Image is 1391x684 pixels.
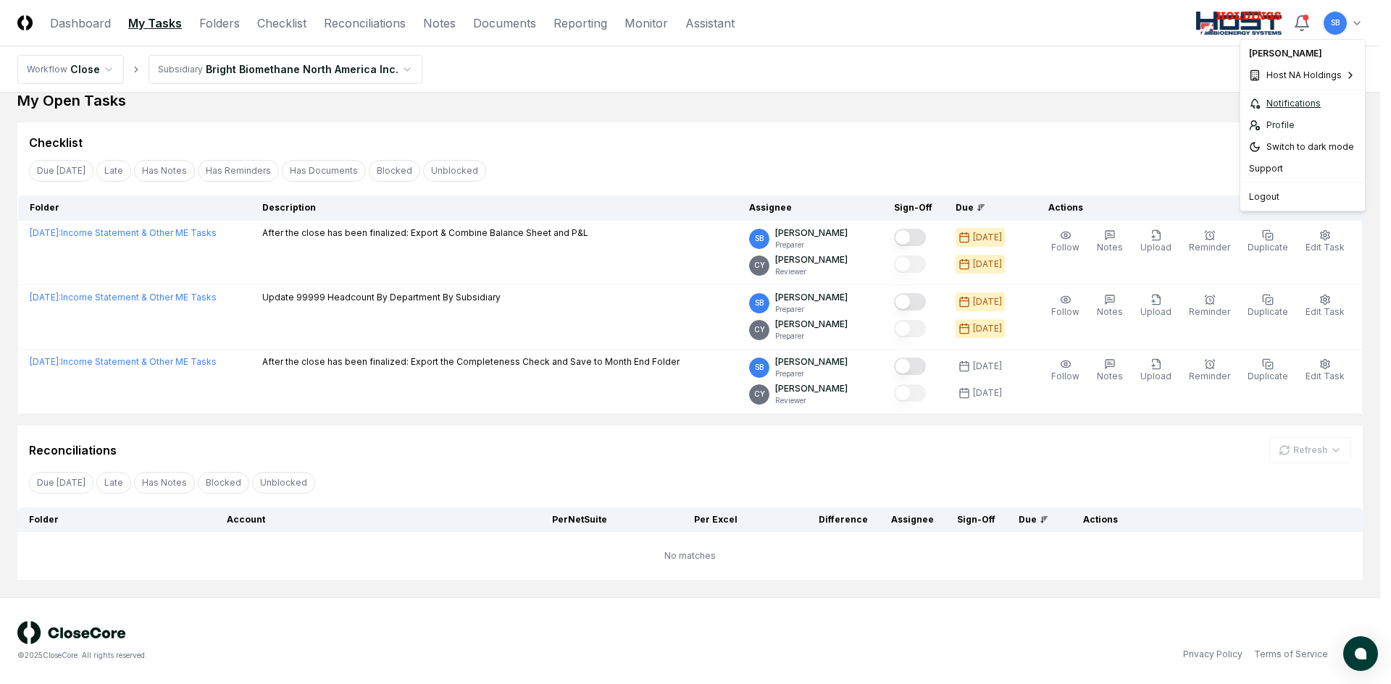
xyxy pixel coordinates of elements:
div: Logout [1243,186,1362,208]
span: Host NA Holdings [1266,69,1342,82]
div: Switch to dark mode [1243,136,1362,158]
a: Profile [1243,114,1362,136]
div: Support [1243,158,1362,180]
div: [PERSON_NAME] [1243,43,1362,64]
a: Notifications [1243,93,1362,114]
